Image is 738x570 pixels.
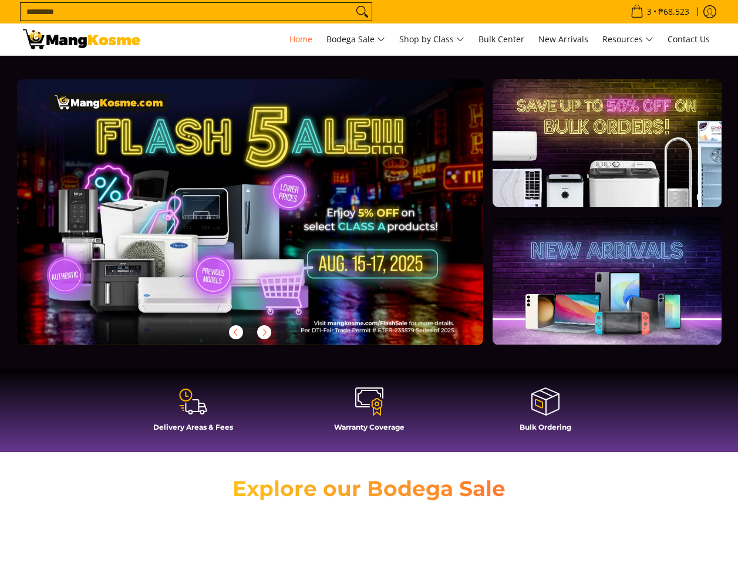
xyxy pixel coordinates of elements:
nav: Main Menu [152,23,716,55]
a: More [17,79,521,364]
span: New Arrivals [538,33,588,45]
a: Bodega Sale [321,23,391,55]
h2: Explore our Bodega Sale [199,475,540,502]
h4: Warranty Coverage [287,423,451,431]
a: Delivery Areas & Fees [111,386,275,440]
a: New Arrivals [533,23,594,55]
a: Bulk Center [473,23,530,55]
a: Bulk Ordering [463,386,628,440]
a: Contact Us [662,23,716,55]
span: • [627,5,693,18]
span: Resources [602,32,653,47]
h4: Delivery Areas & Fees [111,423,275,431]
img: Mang Kosme: Your Home Appliances Warehouse Sale Partner! [23,29,140,49]
a: Resources [597,23,659,55]
button: Previous [223,319,249,345]
span: Shop by Class [399,32,464,47]
button: Next [251,319,277,345]
span: Bodega Sale [326,32,385,47]
span: ₱68,523 [656,8,691,16]
button: Search [353,3,372,21]
span: 3 [645,8,653,16]
h4: Bulk Ordering [463,423,628,431]
a: Warranty Coverage [287,386,451,440]
span: Home [289,33,312,45]
a: Shop by Class [393,23,470,55]
span: Bulk Center [478,33,524,45]
span: Contact Us [668,33,710,45]
a: Home [284,23,318,55]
